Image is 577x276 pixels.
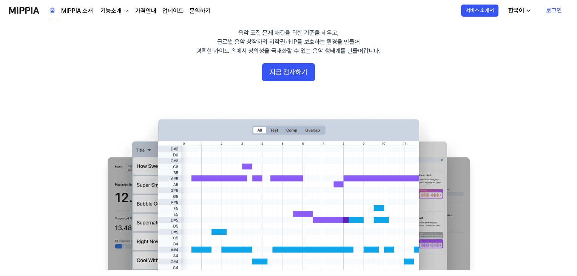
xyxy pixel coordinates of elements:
[196,28,381,56] div: 음악 표절 문제 해결을 위한 기준을 세우고, 글로벌 음악 창작자의 저작권과 IP를 보호하는 환경을 만들어 명확한 가이드 속에서 창의성을 극대화할 수 있는 음악 생태계를 만들어...
[135,6,156,16] a: 가격안내
[99,6,129,16] button: 기능소개
[507,6,526,15] div: 한국어
[99,6,123,16] div: 기능소개
[50,0,55,21] a: 홈
[92,112,485,270] img: main Image
[262,63,315,81] button: 지금 검사하기
[190,6,211,16] a: 문의하기
[61,6,93,16] a: MIPPIA 소개
[162,6,184,16] a: 업데이트
[461,5,498,17] button: 서비스 소개서
[502,3,536,18] button: 한국어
